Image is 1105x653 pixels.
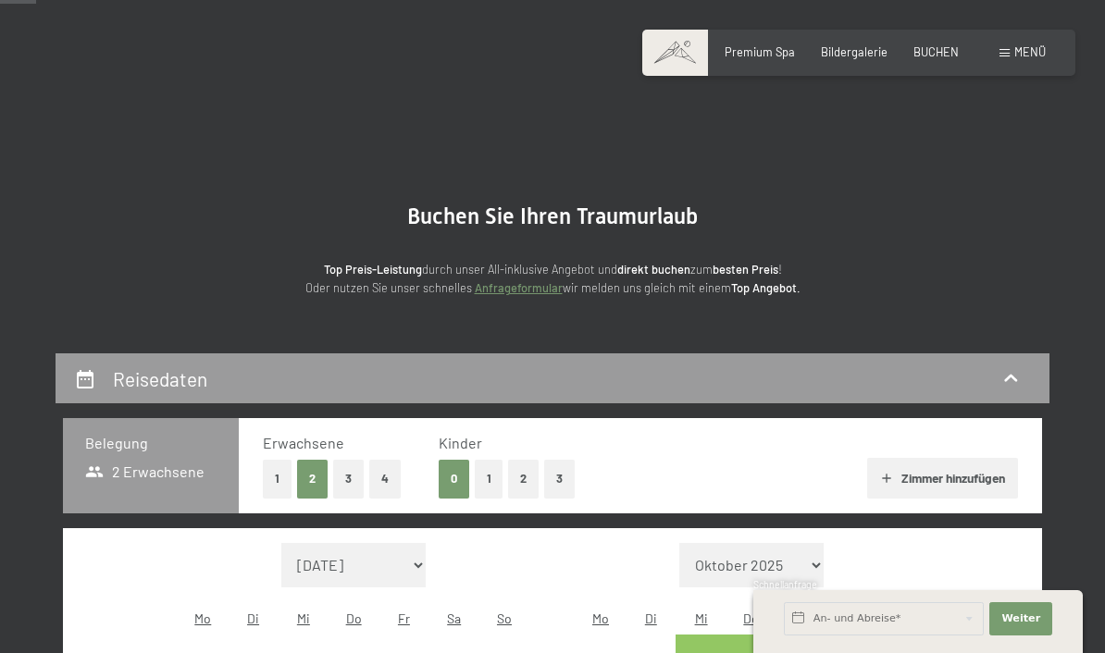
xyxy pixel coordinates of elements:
p: durch unser All-inklusive Angebot und zum ! Oder nutzen Sie unser schnelles wir melden uns gleich... [182,260,923,298]
abbr: Freitag [398,610,410,626]
abbr: Mittwoch [297,610,310,626]
abbr: Mittwoch [695,610,708,626]
strong: Top Preis-Leistung [324,262,422,277]
span: Schnellanfrage [753,579,817,590]
span: Weiter [1001,611,1040,626]
abbr: Samstag [447,610,461,626]
button: 3 [544,460,575,498]
abbr: Sonntag [497,610,512,626]
a: Anfrageformular [475,280,563,295]
abbr: Dienstag [247,610,259,626]
span: 2 Erwachsene [85,462,205,482]
abbr: Montag [592,610,609,626]
a: Premium Spa [725,44,795,59]
abbr: Donnerstag [346,610,362,626]
button: 2 [297,460,328,498]
strong: direkt buchen [617,262,690,277]
span: Erwachsene [263,434,344,451]
strong: besten Preis [713,262,778,277]
abbr: Montag [194,610,211,626]
button: 4 [369,460,401,498]
button: Weiter [989,602,1052,635]
a: BUCHEN [913,44,959,59]
button: 3 [333,460,364,498]
strong: Top Angebot. [731,280,801,295]
h3: Belegung [85,433,217,453]
button: 1 [263,460,292,498]
button: Zimmer hinzufügen [867,458,1018,499]
span: Kinder [439,434,482,451]
span: Buchen Sie Ihren Traumurlaub [407,203,698,229]
button: 0 [439,460,469,498]
abbr: Dienstag [645,610,657,626]
abbr: Donnerstag [743,610,759,626]
span: Menü [1014,44,1046,59]
a: Bildergalerie [821,44,888,59]
h2: Reisedaten [113,367,207,390]
button: 1 [475,460,503,498]
button: 2 [508,460,539,498]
